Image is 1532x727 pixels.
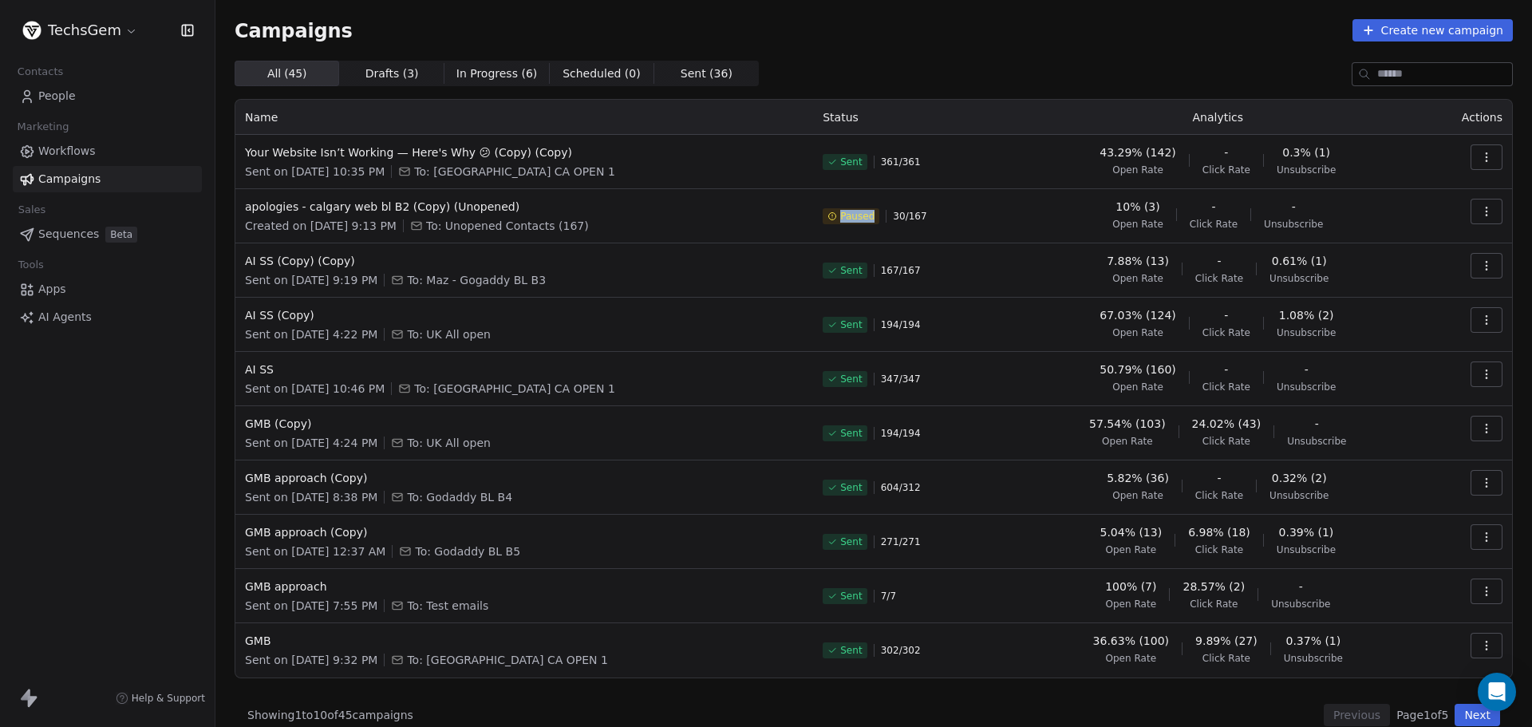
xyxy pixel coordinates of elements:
span: Sent [840,644,862,657]
span: 67.03% (124) [1100,307,1175,323]
a: Workflows [13,138,202,164]
span: Open Rate [1112,218,1163,231]
button: Create new campaign [1352,19,1513,41]
span: 6.98% (18) [1188,524,1250,540]
th: Name [235,100,813,135]
span: 28.57% (2) [1183,579,1245,595]
span: Contacts [10,60,70,84]
span: Click Rate [1190,218,1238,231]
button: TechsGem [19,17,141,44]
span: Sent [840,264,862,277]
span: Click Rate [1202,326,1250,339]
span: Sent on [DATE] 8:38 PM [245,489,377,505]
span: To: USA CA OPEN 1 [407,652,607,668]
span: 7 / 7 [881,590,896,603]
span: AI SS (Copy) (Copy) [245,253,804,269]
span: Campaigns [38,171,101,188]
span: Open Rate [1102,435,1153,448]
span: Sales [11,198,53,222]
a: Apps [13,276,202,302]
span: GMB approach [245,579,804,595]
span: Click Rate [1195,272,1243,285]
a: AI Agents [13,304,202,330]
span: Sent ( 36 ) [681,65,732,82]
span: 43.29% (142) [1100,144,1175,160]
span: Open Rate [1112,489,1163,502]
span: To: UK All open [407,326,491,342]
span: GMB approach (Copy) [245,524,804,540]
span: 5.04% (13) [1100,524,1162,540]
span: Open Rate [1105,652,1156,665]
a: Campaigns [13,166,202,192]
span: 361 / 361 [881,156,921,168]
span: Sent on [DATE] 9:19 PM [245,272,377,288]
span: Unsubscribe [1287,435,1346,448]
span: Sent on [DATE] 10:46 PM [245,381,385,397]
span: Sent on [DATE] 7:55 PM [245,598,377,614]
button: Previous [1324,704,1390,726]
span: 100% (7) [1105,579,1156,595]
span: 0.39% (1) [1279,524,1334,540]
button: Next [1455,704,1500,726]
span: - [1224,144,1228,160]
span: To: USA CA OPEN 1 [414,164,614,180]
span: 57.54% (103) [1089,416,1165,432]
span: Created on [DATE] 9:13 PM [245,218,397,234]
span: 194 / 194 [881,427,921,440]
span: Unsubscribe [1277,381,1336,393]
span: Sent [840,481,862,494]
span: Showing 1 to 10 of 45 campaigns [247,707,413,723]
span: 0.61% (1) [1272,253,1327,269]
span: Click Rate [1195,543,1243,556]
span: Open Rate [1105,598,1156,610]
span: 1.08% (2) [1279,307,1334,323]
span: To: Godaddy BL B5 [415,543,520,559]
span: 50.79% (160) [1100,362,1175,377]
span: Scheduled ( 0 ) [563,65,641,82]
span: GMB (Copy) [245,416,804,432]
span: Help & Support [132,692,205,705]
span: - [1224,307,1228,323]
span: 604 / 312 [881,481,921,494]
span: Click Rate [1190,598,1238,610]
div: Open Intercom Messenger [1478,673,1516,711]
span: Sent on [DATE] 4:22 PM [245,326,377,342]
span: Sent [840,373,862,385]
span: Unsubscribe [1264,218,1323,231]
span: Click Rate [1202,381,1250,393]
span: - [1224,362,1228,377]
span: Unsubscribe [1269,489,1329,502]
span: AI Agents [38,309,92,326]
span: Sent on [DATE] 9:32 PM [245,652,377,668]
span: Paused [840,210,875,223]
span: Sent [840,590,862,603]
span: 9.89% (27) [1195,633,1258,649]
span: - [1292,199,1296,215]
img: Untitled%20design.png [22,21,41,40]
span: Campaigns [235,19,353,41]
span: Sent [840,535,862,548]
span: People [38,88,76,105]
span: Click Rate [1202,435,1250,448]
span: AI SS [245,362,804,377]
span: 24.02% (43) [1192,416,1262,432]
span: TechsGem [48,20,121,41]
span: 167 / 167 [881,264,921,277]
a: SequencesBeta [13,221,202,247]
span: 30 / 167 [893,210,926,223]
span: - [1299,579,1303,595]
span: Click Rate [1202,652,1250,665]
span: Click Rate [1202,164,1250,176]
span: 36.63% (100) [1093,633,1169,649]
span: Open Rate [1112,381,1163,393]
span: GMB [245,633,804,649]
span: AI SS (Copy) [245,307,804,323]
span: - [1217,470,1221,486]
span: apologies - calgary web bl B2 (Copy) (Unopened) [245,199,804,215]
span: - [1211,199,1215,215]
th: Status [813,100,1013,135]
span: Tools [11,253,50,277]
span: Unsubscribe [1271,598,1330,610]
span: 347 / 347 [881,373,921,385]
span: 10% (3) [1115,199,1159,215]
